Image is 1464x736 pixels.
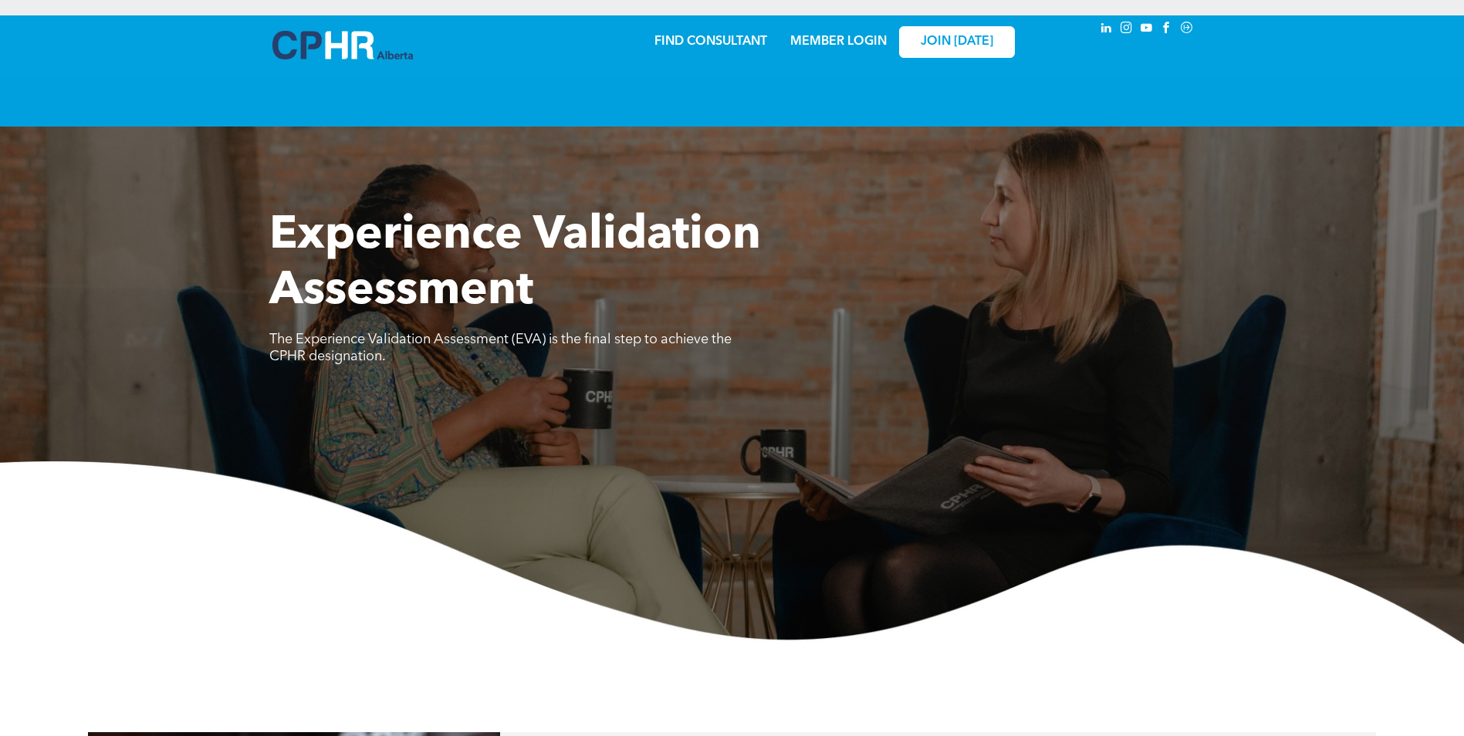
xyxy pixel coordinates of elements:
[1178,19,1195,40] a: Social network
[1158,19,1175,40] a: facebook
[1138,19,1155,40] a: youtube
[269,333,732,363] span: The Experience Validation Assessment (EVA) is the final step to achieve the CPHR designation.
[790,35,887,48] a: MEMBER LOGIN
[269,213,761,315] span: Experience Validation Assessment
[921,35,993,49] span: JOIN [DATE]
[1098,19,1115,40] a: linkedin
[899,26,1015,58] a: JOIN [DATE]
[1118,19,1135,40] a: instagram
[654,35,767,48] a: FIND CONSULTANT
[272,31,413,59] img: A blue and white logo for cp alberta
